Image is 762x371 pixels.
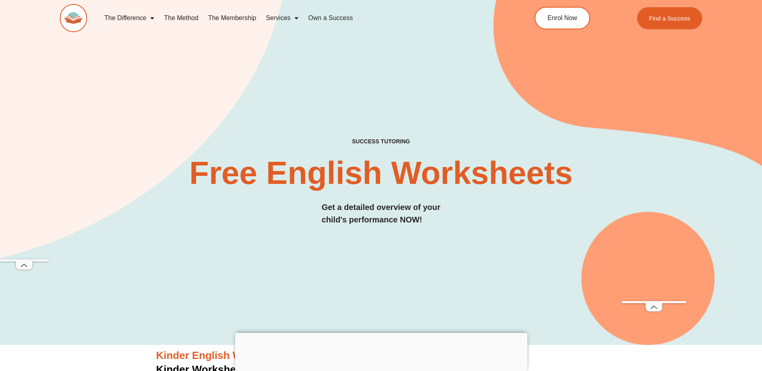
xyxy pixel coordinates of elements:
h3: Get a detailed overview of your child's performance NOW! [322,201,441,226]
iframe: Advertisement [622,60,686,301]
a: The Method [159,9,203,27]
a: Services [261,9,303,27]
a: The Difference [100,9,159,27]
a: Enrol Now [535,7,590,29]
nav: Menu [100,9,498,27]
a: Own a Success [303,9,358,27]
h4: SUCCESS TUTORING​ [286,138,476,145]
h3: Kinder English Worksheets [156,349,606,363]
a: Find a Success [637,7,703,29]
h2: Free English Worksheets​ [169,157,593,189]
iframe: Advertisement [235,333,527,369]
span: Enrol Now [547,15,577,21]
a: The Membership [203,9,261,27]
span: Find a Success [649,15,690,21]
